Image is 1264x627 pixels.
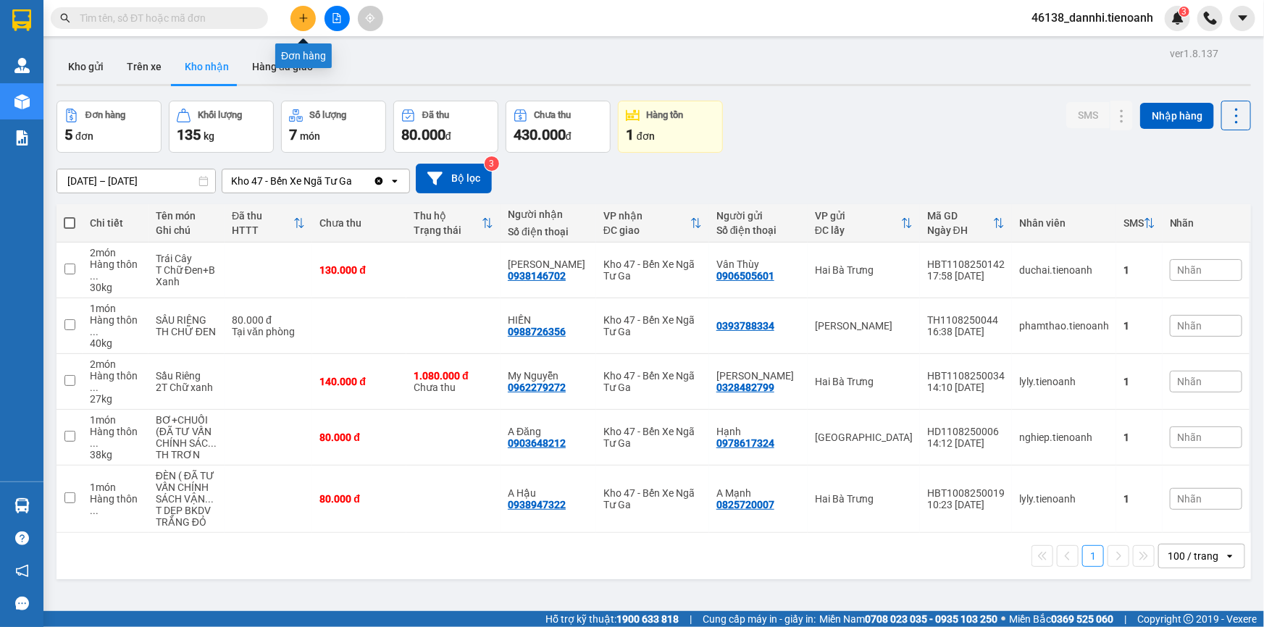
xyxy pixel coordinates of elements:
[716,258,800,270] div: Vân Thùy
[401,126,445,143] span: 80.000
[156,253,217,264] div: Trái Cây
[703,611,816,627] span: Cung cấp máy in - giấy in:
[75,130,93,142] span: đơn
[173,49,240,84] button: Kho nhận
[156,470,217,505] div: ĐÈN ( ĐÃ TƯ VẤN CHÍNH SÁCH VẬN CHUYỂN )
[1236,12,1250,25] span: caret-down
[508,487,589,499] div: A Hậu
[90,426,141,449] div: Hàng thông thường
[14,58,30,73] img: warehouse-icon
[626,126,634,143] span: 1
[204,130,214,142] span: kg
[1224,550,1236,562] svg: open
[156,210,217,222] div: Tên món
[90,282,141,293] div: 30 kg
[535,110,572,120] div: Chưa thu
[1019,320,1109,332] div: phamthao.tienoanh
[1178,376,1202,387] span: Nhãn
[156,370,217,382] div: Sầu Riêng
[603,370,702,393] div: Kho 47 - Bến Xe Ngã Tư Ga
[716,437,774,449] div: 0978617324
[90,217,141,229] div: Chi tiết
[156,314,217,326] div: SẦU RIÊNG
[927,382,1005,393] div: 14:10 [DATE]
[332,13,342,23] span: file-add
[1184,614,1194,624] span: copyright
[927,437,1005,449] div: 14:12 [DATE]
[298,13,309,23] span: plus
[358,6,383,31] button: aim
[1140,103,1214,129] button: Nhập hàng
[56,101,162,153] button: Đơn hàng5đơn
[603,210,690,222] div: VP nhận
[208,437,217,449] span: ...
[115,49,173,84] button: Trên xe
[169,101,274,153] button: Khối lượng135kg
[618,101,723,153] button: Hàng tồn1đơn
[508,437,566,449] div: 0903648212
[198,110,242,120] div: Khối lượng
[231,174,352,188] div: Kho 47 - Bến Xe Ngã Tư Ga
[716,320,774,332] div: 0393788334
[927,499,1005,510] div: 10:23 [DATE]
[927,370,1005,382] div: HBT1108250034
[319,376,399,387] div: 140.000 đ
[603,224,690,236] div: ĐC giao
[1123,217,1144,229] div: SMS
[1020,9,1165,27] span: 46138_dannhi.tienoanh
[319,493,399,505] div: 80.000 đ
[90,370,141,393] div: Hàng thông thường
[240,49,325,84] button: Hàng đã giao
[616,613,679,625] strong: 1900 633 818
[64,126,72,143] span: 5
[815,224,901,236] div: ĐC lấy
[156,505,217,528] div: T DẸP BKDV TRẮNG ĐỎ
[927,258,1005,270] div: HBT1108250142
[508,258,589,270] div: C Linh
[808,204,920,243] th: Toggle SortBy
[927,487,1005,499] div: HBT1008250019
[1019,493,1109,505] div: lyly.tienoanh
[603,426,702,449] div: Kho 47 - Bến Xe Ngã Tư Ga
[1123,432,1155,443] div: 1
[225,204,312,243] th: Toggle SortBy
[508,382,566,393] div: 0962279272
[716,499,774,510] div: 0825720007
[232,210,293,222] div: Đã thu
[232,326,305,337] div: Tại văn phòng
[389,175,401,187] svg: open
[1178,493,1202,505] span: Nhãn
[815,493,913,505] div: Hai Bà Trưng
[1181,7,1186,17] span: 3
[596,204,709,243] th: Toggle SortBy
[506,101,611,153] button: Chưa thu430.000đ
[156,449,217,460] div: TH TRƠN
[373,175,385,187] svg: Clear value
[281,101,386,153] button: Số lượng7món
[514,126,566,143] span: 430.000
[80,10,251,26] input: Tìm tên, số ĐT hoặc mã đơn
[90,258,141,282] div: Hàng thông thường
[927,210,993,222] div: Mã GD
[414,224,482,236] div: Trạng thái
[156,382,217,393] div: 2T Chữ xanh
[508,426,589,437] div: A Đăng
[716,210,800,222] div: Người gửi
[90,437,99,449] span: ...
[1123,376,1155,387] div: 1
[927,224,993,236] div: Ngày ĐH
[603,258,702,282] div: Kho 47 - Bến Xe Ngã Tư Ga
[1019,432,1109,443] div: nghiep.tienoanh
[716,382,774,393] div: 0328482799
[1178,432,1202,443] span: Nhãn
[508,226,589,237] div: Số điện thoại
[1124,611,1126,627] span: |
[508,370,589,382] div: My Nguyễn
[647,110,684,120] div: Hàng tồn
[414,370,493,382] div: 1.080.000 đ
[14,94,30,109] img: warehouse-icon
[819,611,997,627] span: Miền Nam
[716,426,800,437] div: Hạnh
[1170,217,1242,229] div: Nhãn
[14,498,30,513] img: warehouse-icon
